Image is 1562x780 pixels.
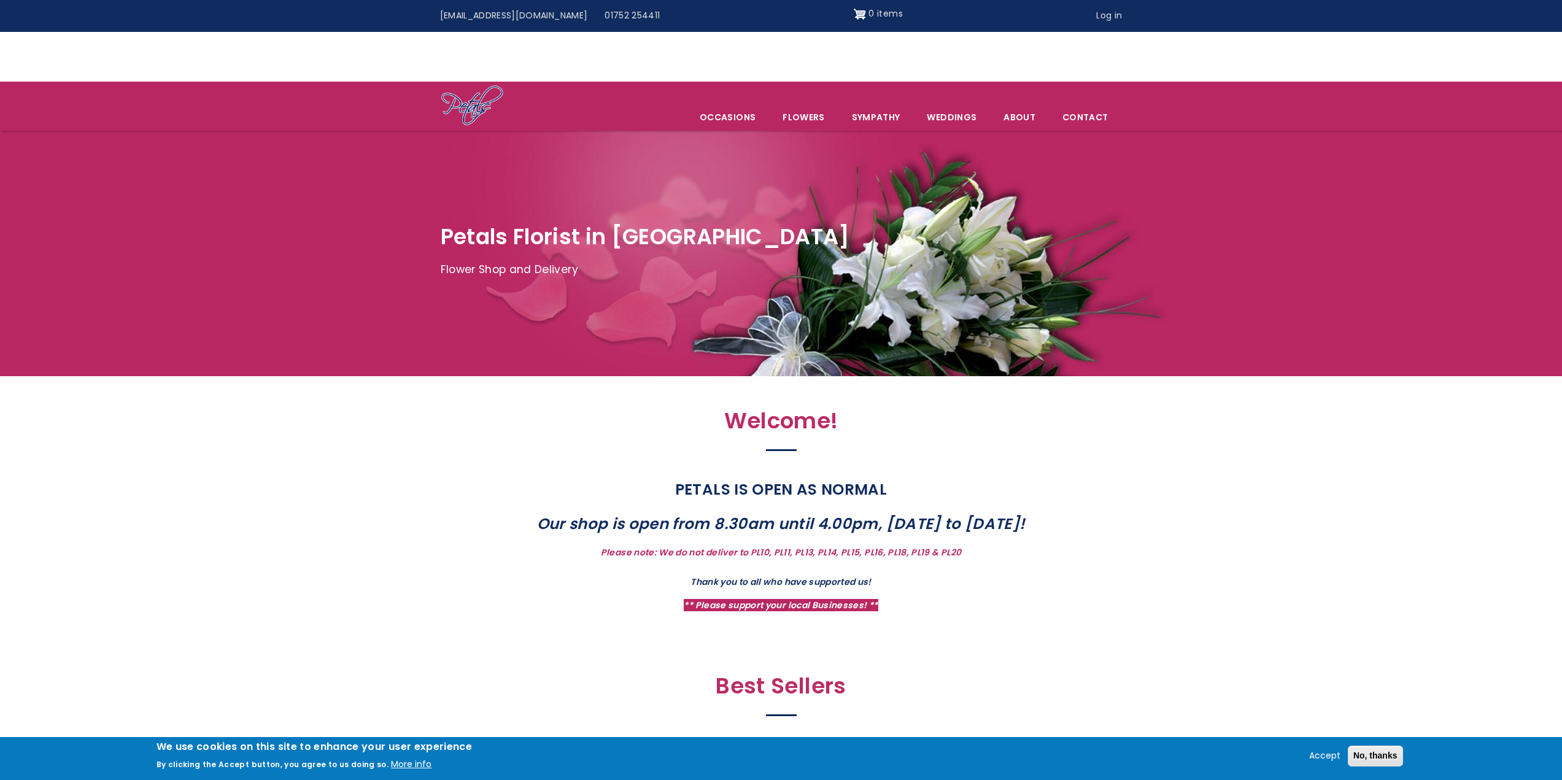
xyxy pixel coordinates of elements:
button: Accept [1304,749,1345,763]
a: 01752 254411 [596,4,668,28]
a: [EMAIL_ADDRESS][DOMAIN_NAME] [431,4,597,28]
h2: Best Sellers [514,673,1048,706]
span: Weddings [914,104,989,130]
span: Petals Florist in [GEOGRAPHIC_DATA] [441,222,850,252]
strong: PETALS IS OPEN AS NORMAL [675,479,887,500]
strong: Thank you to all who have supported us! [690,576,872,588]
h2: Welcome! [514,408,1048,441]
strong: Please note: We do not deliver to PL10, PL11, PL13, PL14, PL15, PL16, PL18, PL19 & PL20 [601,546,961,558]
strong: Our shop is open from 8.30am until 4.00pm, [DATE] to [DATE]! [537,513,1026,535]
a: Flowers [770,104,837,130]
button: No, thanks [1348,746,1403,766]
a: Sympathy [839,104,913,130]
img: Shopping cart [854,4,866,24]
span: Occasions [687,104,768,130]
h2: We use cookies on this site to enhance your user experience [157,740,473,754]
a: Shopping cart 0 items [854,4,903,24]
p: By clicking the Accept button, you agree to us doing so. [157,759,389,770]
strong: ** Please support your local Businesses! ** [684,599,878,611]
img: Home [441,85,504,128]
p: Flower Shop and Delivery [441,261,1122,279]
span: 0 items [868,7,902,20]
a: About [991,104,1048,130]
button: More info [391,757,431,772]
a: Log in [1088,4,1131,28]
a: Contact [1050,104,1121,130]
